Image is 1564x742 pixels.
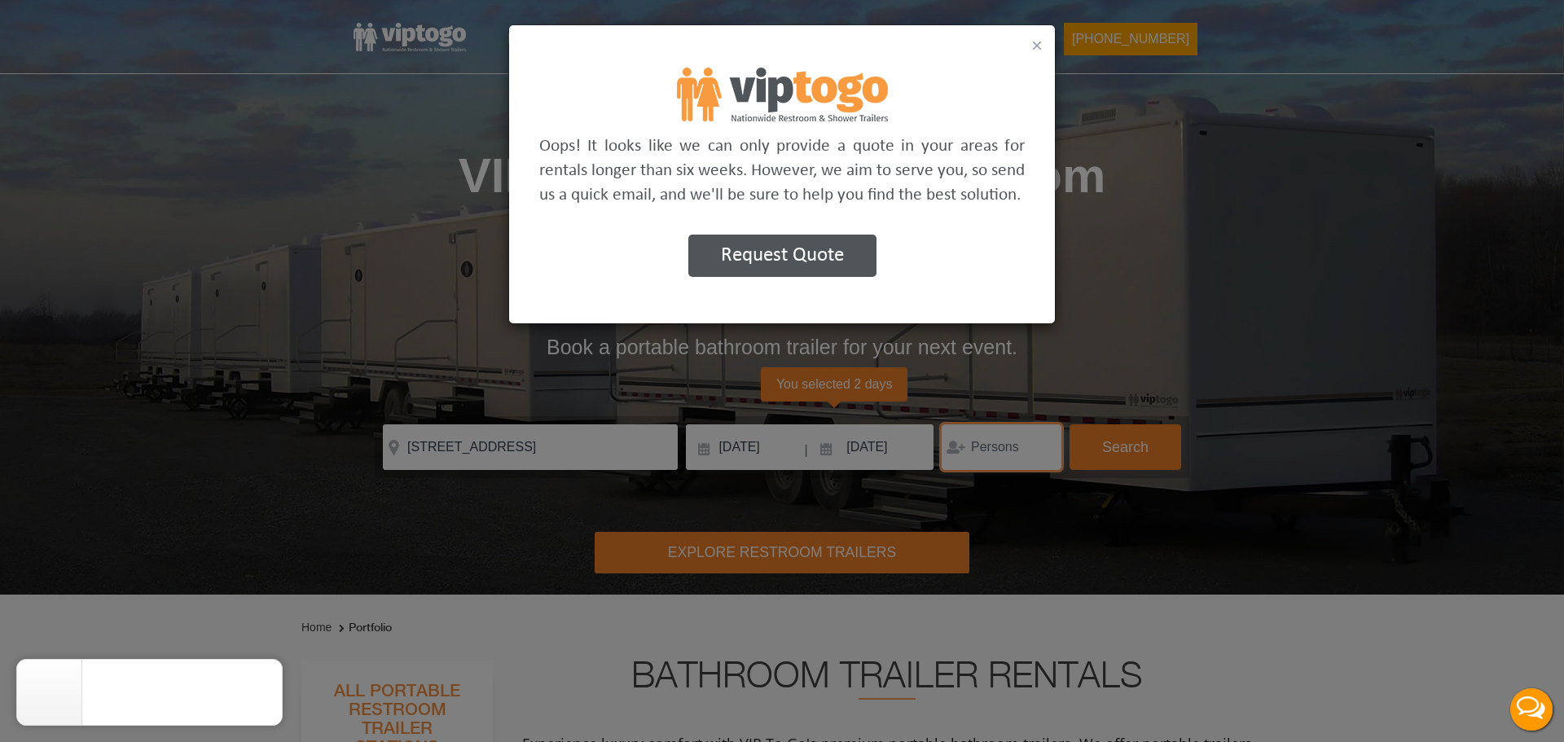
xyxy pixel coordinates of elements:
p: Oops! It looks like we can only provide a quote in your areas for rentals longer than six weeks. ... [539,134,1025,208]
a: Request Quote [688,249,876,263]
button: × [1031,36,1043,55]
img: footer logo [677,68,888,121]
button: Live Chat [1499,677,1564,742]
button: Request Quote [688,235,876,277]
